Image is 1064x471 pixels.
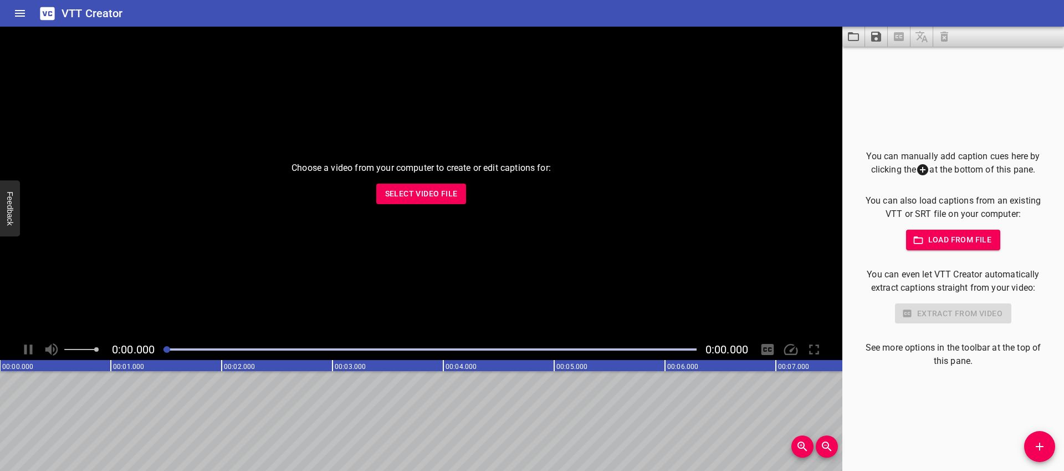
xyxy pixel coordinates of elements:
[804,339,825,360] div: Toggle Full Screen
[335,363,366,371] text: 00:03.000
[667,363,698,371] text: 00:06.000
[62,4,123,22] h6: VTT Creator
[860,303,1046,324] div: Select a video in the pane to the left to use this feature
[910,27,933,47] span: Add some captions below, then you can translate them.
[757,339,778,360] div: Hide/Show Captions
[869,30,883,43] svg: Save captions to file
[705,343,748,356] span: Video Duration
[860,150,1046,177] p: You can manually add caption cues here by clicking the at the bottom of this pane.
[291,161,551,175] p: Choose a video from your computer to create or edit captions for:
[906,230,1001,250] button: Load from file
[112,343,155,356] span: Current Time
[888,27,910,47] span: Select a video in the pane to the left, then you can automatically extract captions.
[778,363,809,371] text: 00:07.000
[224,363,255,371] text: 00:02.000
[2,363,33,371] text: 00:00.000
[556,363,587,371] text: 00:05.000
[915,233,992,247] span: Load from file
[816,435,838,458] button: Zoom Out
[376,184,467,204] button: Select Video File
[780,339,801,360] div: Playback Speed
[865,27,888,47] button: Save captions to file
[1024,431,1055,462] button: Add Cue
[842,27,865,47] button: Load captions from file
[446,363,477,371] text: 00:04.000
[847,30,860,43] svg: Load captions from file
[860,194,1046,221] p: You can also load captions from an existing VTT or SRT file on your computer:
[385,187,458,201] span: Select Video File
[163,348,697,351] div: Play progress
[791,435,814,458] button: Zoom In
[113,363,144,371] text: 00:01.000
[860,341,1046,368] p: See more options in the toolbar at the top of this pane.
[860,268,1046,295] p: You can even let VTT Creator automatically extract captions straight from your video:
